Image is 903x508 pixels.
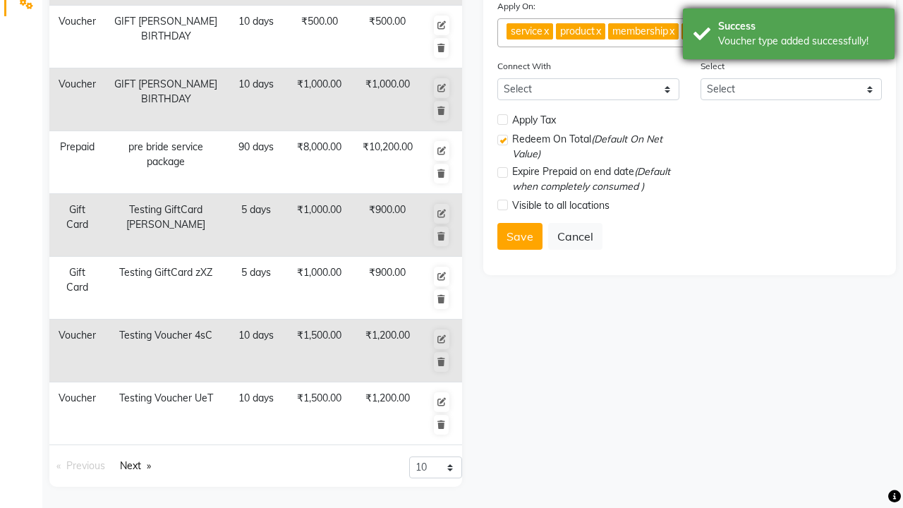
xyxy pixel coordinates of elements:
button: Save [497,223,543,250]
a: x [543,25,549,37]
td: GIFT [PERSON_NAME] BIRTHDAY [105,6,227,68]
label: Select [701,60,725,73]
td: 5 days [227,257,285,320]
td: GIFT [PERSON_NAME] BIRTHDAY [105,68,227,131]
td: ₹1,000.00 [285,257,354,320]
td: Gift Card [49,194,105,257]
td: ₹1,200.00 [354,382,421,445]
td: ₹500.00 [285,6,354,68]
td: Prepaid [49,131,105,194]
td: Voucher [49,320,105,382]
td: ₹1,500.00 [285,382,354,445]
nav: Pagination [49,456,246,476]
td: 10 days [227,382,285,445]
span: Redeem On Total [512,132,679,162]
div: Voucher type added successfully! [718,34,884,49]
span: product [560,25,595,37]
td: Testing Voucher UeT [105,382,227,445]
td: ₹1,200.00 [354,320,421,382]
td: Voucher [49,68,105,131]
a: x [595,25,601,37]
td: Voucher [49,6,105,68]
td: 5 days [227,194,285,257]
button: Cancel [548,223,602,250]
span: Previous [66,459,105,472]
td: 10 days [227,68,285,131]
span: Visible to all locations [512,198,610,213]
td: Testing Voucher 4sC [105,320,227,382]
td: Gift Card [49,257,105,320]
span: Expire Prepaid on end date [512,164,679,194]
td: ₹900.00 [354,257,421,320]
td: ₹1,000.00 [285,68,354,131]
a: Next [113,456,158,476]
a: x [668,25,674,37]
td: ₹1,000.00 [285,194,354,257]
td: Testing GiftCard zXZ [105,257,227,320]
td: Testing GiftCard [PERSON_NAME] [105,194,227,257]
td: ₹1,500.00 [285,320,354,382]
td: pre bride service package [105,131,227,194]
span: membership [612,25,668,37]
td: Voucher [49,382,105,445]
span: service [511,25,543,37]
td: ₹500.00 [354,6,421,68]
td: 10 days [227,6,285,68]
td: ₹900.00 [354,194,421,257]
td: 10 days [227,320,285,382]
td: ₹10,200.00 [354,131,421,194]
td: 90 days [227,131,285,194]
td: ₹8,000.00 [285,131,354,194]
label: Connect With [497,60,551,73]
span: Apply Tax [512,113,556,128]
td: ₹1,000.00 [354,68,421,131]
div: Success [718,19,884,34]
